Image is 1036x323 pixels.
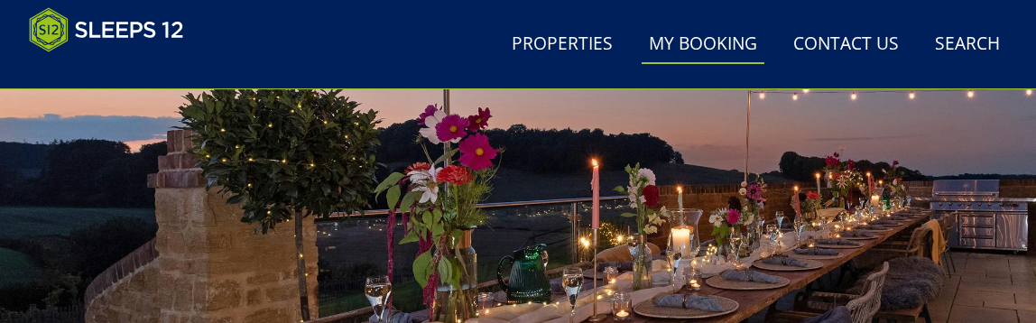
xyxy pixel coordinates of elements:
[504,24,620,65] a: Properties
[786,24,906,65] a: Contact Us
[20,63,209,78] iframe: Customer reviews powered by Trustpilot
[928,24,1007,65] a: Search
[29,7,184,52] img: Sleeps 12
[642,24,764,65] a: My Booking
